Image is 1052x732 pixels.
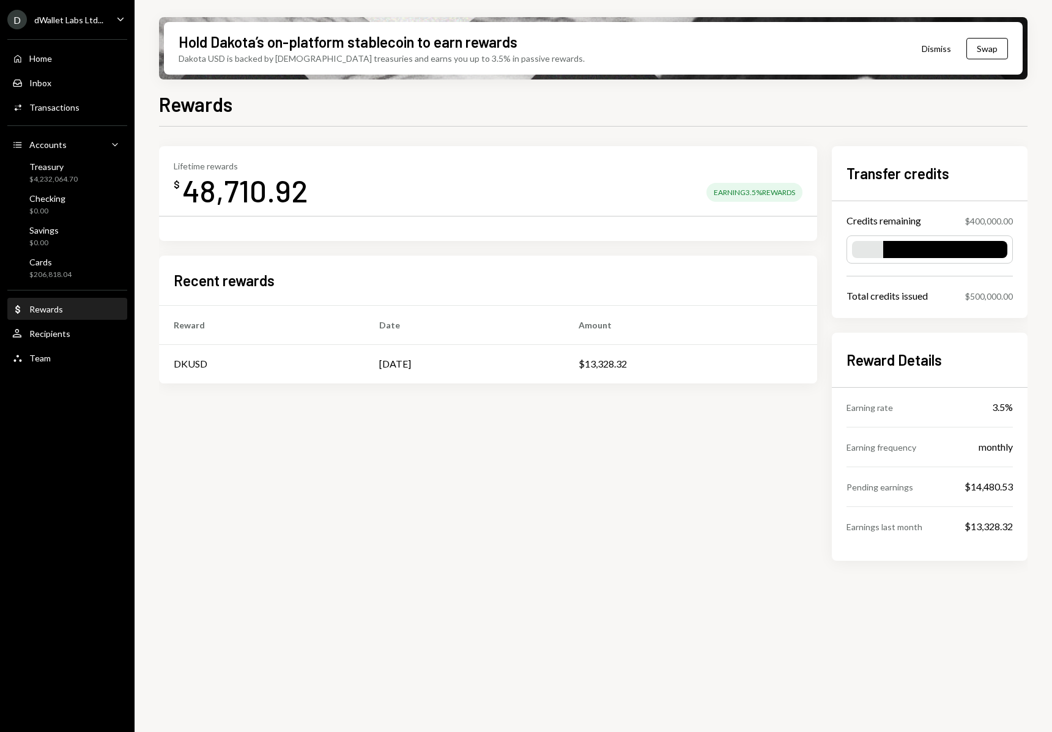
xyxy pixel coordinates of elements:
div: $400,000.00 [965,215,1013,227]
div: Accounts [29,139,67,150]
a: Accounts [7,133,127,155]
a: Savings$0.00 [7,221,127,251]
div: Earning rate [846,401,893,414]
div: Inbox [29,78,51,88]
a: Team [7,347,127,369]
div: $0.00 [29,238,59,248]
a: Cards$206,818.04 [7,253,127,283]
a: Inbox [7,72,127,94]
button: Dismiss [906,34,966,63]
div: Pending earnings [846,481,913,494]
th: Reward [159,305,365,344]
a: Transactions [7,96,127,118]
td: $13,328.32 [564,344,817,383]
div: 48,710.92 [182,171,308,210]
div: dWallet Labs Ltd... [34,15,103,25]
div: Total credits issued [846,289,928,303]
div: Transactions [29,102,80,113]
a: Recipients [7,322,127,344]
div: Credits remaining [846,213,921,228]
div: Cards [29,257,72,267]
button: Swap [966,38,1008,59]
div: 3.5% [992,400,1013,415]
a: Checking$0.00 [7,190,127,219]
div: Rewards [29,304,63,314]
h1: Rewards [159,92,232,116]
div: $ [174,179,180,191]
div: Earning 3.5% Rewards [706,183,802,202]
td: DKUSD [159,344,365,383]
a: Treasury$4,232,064.70 [7,158,127,187]
div: Hold Dakota’s on-platform stablecoin to earn rewards [179,32,517,52]
h2: Transfer credits [846,163,1013,183]
div: $13,328.32 [965,519,1013,534]
div: $500,000.00 [965,290,1013,303]
div: [DATE] [379,357,411,371]
div: $14,480.53 [965,479,1013,494]
div: monthly [979,440,1013,454]
div: $206,818.04 [29,270,72,280]
a: Home [7,47,127,69]
div: Team [29,353,51,363]
div: D [7,10,27,29]
div: Lifetime rewards [174,161,308,171]
div: Earnings last month [846,520,922,533]
div: Dakota USD is backed by [DEMOGRAPHIC_DATA] treasuries and earns you up to 3.5% in passive rewards. [179,52,585,65]
div: Treasury [29,161,78,172]
th: Amount [564,305,817,344]
div: Savings [29,225,59,235]
a: Rewards [7,298,127,320]
div: Checking [29,193,65,204]
div: Earning frequency [846,441,916,454]
th: Date [365,305,564,344]
div: Home [29,53,52,64]
h2: Reward Details [846,350,1013,370]
div: Recipients [29,328,70,339]
div: $0.00 [29,206,65,216]
div: $4,232,064.70 [29,174,78,185]
h2: Recent rewards [174,270,275,290]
